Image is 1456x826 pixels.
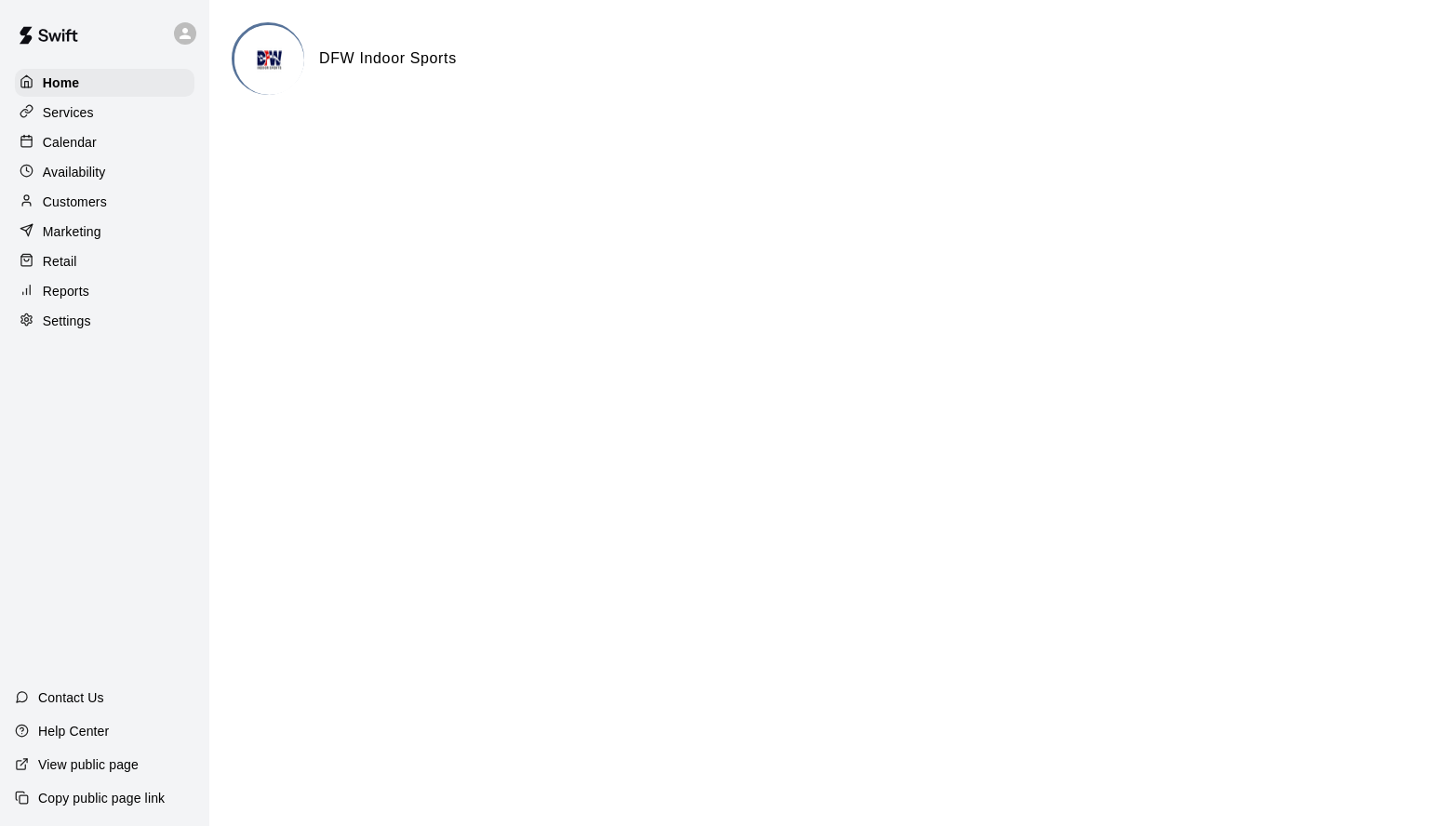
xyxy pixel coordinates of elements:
h6: DFW Indoor Sports [319,47,457,71]
a: Customers [15,188,194,216]
img: DFW Indoor Sports logo [234,25,304,95]
a: Settings [15,307,194,335]
a: Calendar [15,128,194,156]
a: Retail [15,247,194,275]
p: Retail [43,252,77,271]
a: Availability [15,158,194,186]
a: Reports [15,277,194,305]
p: Availability [43,163,106,181]
a: Home [15,69,194,97]
p: Contact Us [38,688,104,707]
p: Copy public page link [38,789,165,807]
p: Reports [43,282,89,300]
p: Home [43,73,80,92]
p: Customers [43,193,107,211]
a: Services [15,99,194,127]
a: Marketing [15,218,194,246]
p: Marketing [43,222,101,241]
p: View public page [38,755,139,774]
p: Calendar [43,133,97,152]
p: Help Center [38,722,109,740]
p: Settings [43,312,91,330]
p: Services [43,103,94,122]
